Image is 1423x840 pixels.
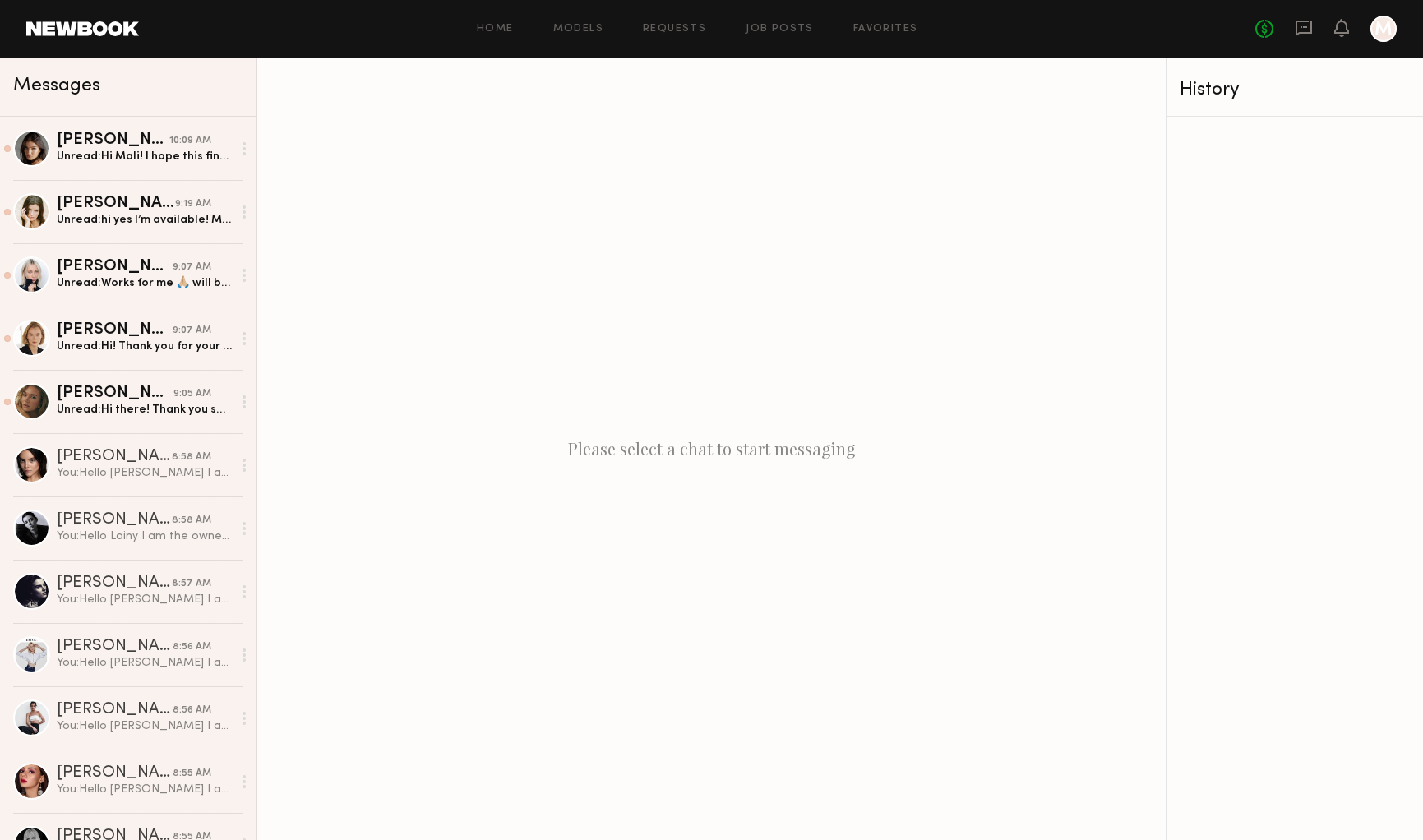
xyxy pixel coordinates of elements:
[13,76,100,95] span: Messages
[57,592,232,607] div: You: Hello [PERSON_NAME] I am the owner of a Fur Coat brand in [GEOGRAPHIC_DATA], we are going to...
[57,765,173,782] div: [PERSON_NAME]
[57,339,232,354] div: Unread: Hi! Thank you for your interest to book me but unfortunately I am not available this day ...
[477,24,514,35] a: Home
[57,385,173,402] div: [PERSON_NAME]
[172,576,211,592] div: 8:57 AM
[173,639,211,655] div: 8:56 AM
[853,24,918,35] a: Favorites
[57,402,232,418] div: Unread: Hi there! Thank you so much for reaching out- yes I am available :) my day time rate is u...
[57,528,232,544] div: You: Hello Lainy I am the owner of a Fur Coat brand in [GEOGRAPHIC_DATA], we are going to do a ph...
[173,703,211,718] div: 8:56 AM
[172,513,211,528] div: 8:58 AM
[57,132,169,149] div: [PERSON_NAME]
[173,386,211,402] div: 9:05 AM
[57,782,232,797] div: You: Hello [PERSON_NAME] I am the owner of a Fur Coat brand in [GEOGRAPHIC_DATA], we are going to...
[1370,16,1397,42] a: M
[553,24,603,35] a: Models
[57,259,173,275] div: [PERSON_NAME]
[57,465,232,481] div: You: Hello [PERSON_NAME] I am the owner of a Fur Coat brand in [GEOGRAPHIC_DATA], we are going to...
[175,196,211,212] div: 9:19 AM
[257,58,1166,840] div: Please select a chat to start messaging
[746,24,814,35] a: Job Posts
[172,450,211,465] div: 8:58 AM
[57,149,232,164] div: Unread: Hi Mali! I hope this finds you well, and it is lovely to connect with you! Your line look...
[173,766,211,782] div: 8:55 AM
[57,639,173,655] div: [PERSON_NAME]
[57,512,172,528] div: [PERSON_NAME]
[57,655,232,671] div: You: Hello [PERSON_NAME] I am the owner of a Fur Coat brand in [GEOGRAPHIC_DATA], we are going to...
[57,449,172,465] div: [PERSON_NAME]
[57,196,175,212] div: [PERSON_NAME]
[1180,81,1410,99] div: History
[643,24,706,35] a: Requests
[57,212,232,228] div: Unread: hi yes I’m available! My rate would be around $150 per hour!
[57,702,173,718] div: [PERSON_NAME]
[57,718,232,734] div: You: Hello [PERSON_NAME] I am the owner of a Fur Coat brand in [GEOGRAPHIC_DATA], we are going to...
[173,323,211,339] div: 9:07 AM
[173,260,211,275] div: 9:07 AM
[57,275,232,291] div: Unread: Works for me 🙏🏼 will be happy to work together . Let me know once it’s confirmed 👼🏼
[169,133,211,149] div: 10:09 AM
[57,575,172,592] div: [PERSON_NAME]
[57,322,173,339] div: [PERSON_NAME]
